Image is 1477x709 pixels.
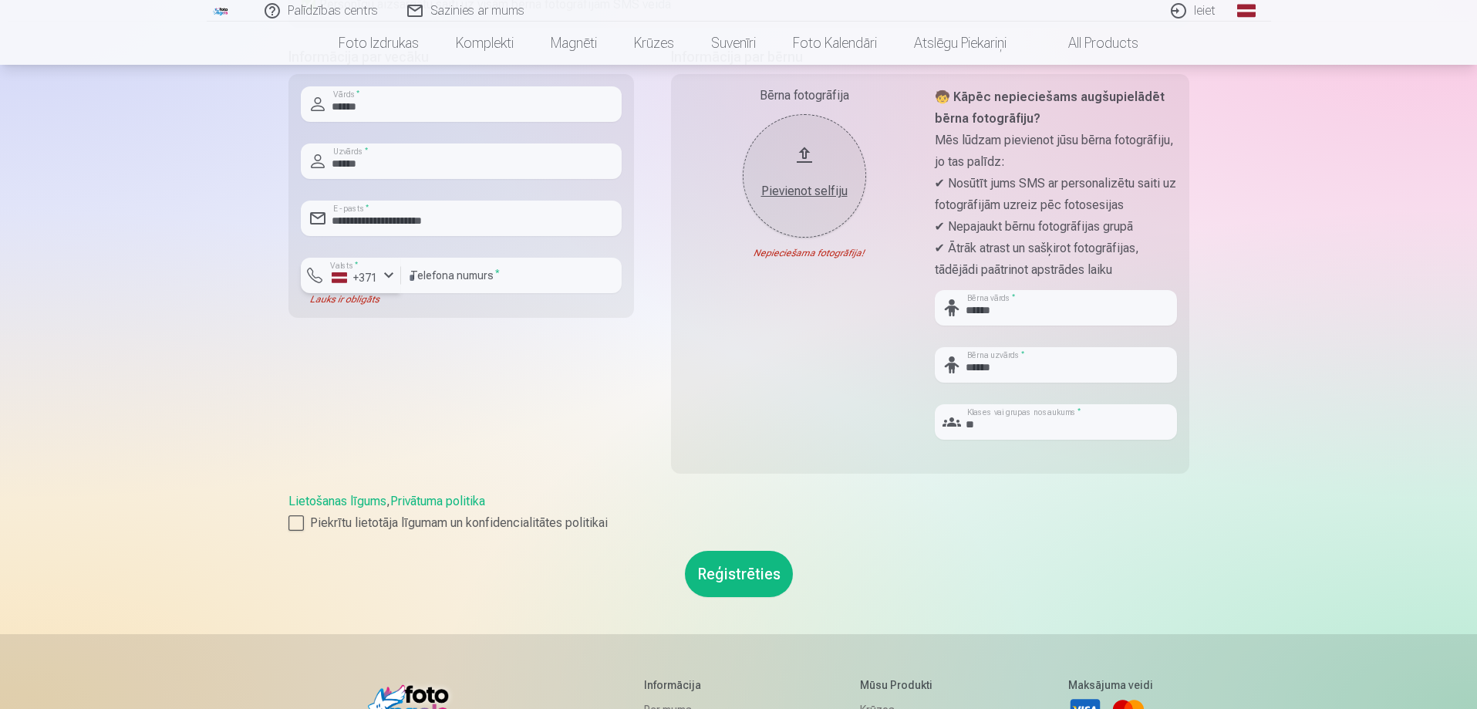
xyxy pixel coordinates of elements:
div: , [288,492,1189,532]
a: Suvenīri [693,22,774,65]
a: Lietošanas līgums [288,494,386,508]
strong: 🧒 Kāpēc nepieciešams augšupielādēt bērna fotogrāfiju? [935,89,1165,126]
button: Valsts*+371 [301,258,401,293]
a: Magnēti [532,22,615,65]
a: Privātuma politika [390,494,485,508]
a: Krūzes [615,22,693,65]
div: +371 [332,270,378,285]
h5: Maksājuma veidi [1068,677,1153,693]
p: Mēs lūdzam pievienot jūsu bērna fotogrāfiju, jo tas palīdz: [935,130,1177,173]
a: Komplekti [437,22,532,65]
div: Pievienot selfiju [758,182,851,201]
p: ✔ Ātrāk atrast un sašķirot fotogrāfijas, tādējādi paātrinot apstrādes laiku [935,238,1177,281]
a: Foto kalendāri [774,22,895,65]
p: ✔ Nosūtīt jums SMS ar personalizētu saiti uz fotogrāfijām uzreiz pēc fotosesijas [935,173,1177,216]
p: ✔ Nepajaukt bērnu fotogrāfijas grupā [935,216,1177,238]
a: All products [1025,22,1157,65]
div: Nepieciešama fotogrāfija! [683,247,926,259]
div: Bērna fotogrāfija [683,86,926,105]
label: Piekrītu lietotāja līgumam un konfidencialitātes politikai [288,514,1189,532]
a: Foto izdrukas [320,22,437,65]
div: Lauks ir obligāts [301,293,401,306]
label: Valsts [325,260,363,272]
h5: Mūsu produkti [860,677,941,693]
h5: Informācija [644,677,733,693]
img: /fa1 [213,6,230,15]
a: Atslēgu piekariņi [895,22,1025,65]
button: Reģistrēties [685,551,793,597]
button: Pievienot selfiju [743,114,866,238]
